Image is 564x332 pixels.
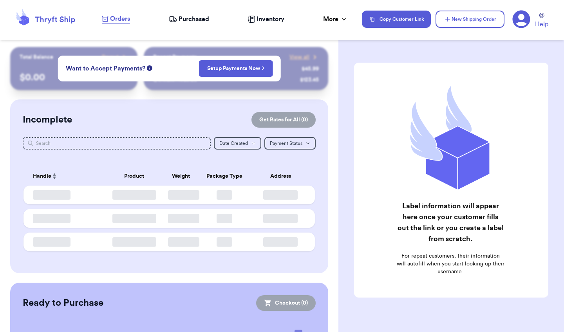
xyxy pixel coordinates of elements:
th: Package Type [198,167,251,186]
span: Help [535,20,548,29]
p: $ 0.00 [20,71,128,84]
p: Recent Payments [153,53,197,61]
th: Product [105,167,163,186]
button: Date Created [214,137,261,150]
button: Sort ascending [51,171,58,181]
span: Date Created [219,141,248,146]
span: Handle [33,172,51,180]
div: $ 45.99 [302,65,319,73]
span: View all [289,53,309,61]
th: Weight [163,167,198,186]
a: Inventory [248,14,284,24]
div: $ 123.45 [300,76,319,84]
a: Orders [102,14,130,24]
span: Orders [110,14,130,23]
h2: Ready to Purchase [23,297,103,309]
button: Setup Payments Now [199,60,273,77]
a: Help [535,13,548,29]
h2: Label information will appear here once your customer fills out the link or you create a label fr... [396,200,504,244]
span: Inventory [257,14,284,24]
a: Setup Payments Now [207,65,265,72]
div: More [323,14,348,24]
th: Address [251,167,315,186]
button: Checkout (0) [256,295,316,311]
span: Payment Status [270,141,302,146]
button: Get Rates for All (0) [251,112,316,128]
button: Copy Customer Link [362,11,431,28]
span: Payout [102,53,119,61]
a: Purchased [169,14,209,24]
span: Want to Accept Payments? [66,64,145,73]
a: View all [289,53,319,61]
input: Search [23,137,211,150]
p: Total Balance [20,53,53,61]
button: New Shipping Order [436,11,504,28]
p: For repeat customers, their information will autofill when you start looking up their username. [396,252,504,276]
span: Purchased [179,14,209,24]
h2: Incomplete [23,114,72,126]
a: Payout [102,53,128,61]
button: Payment Status [264,137,316,150]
